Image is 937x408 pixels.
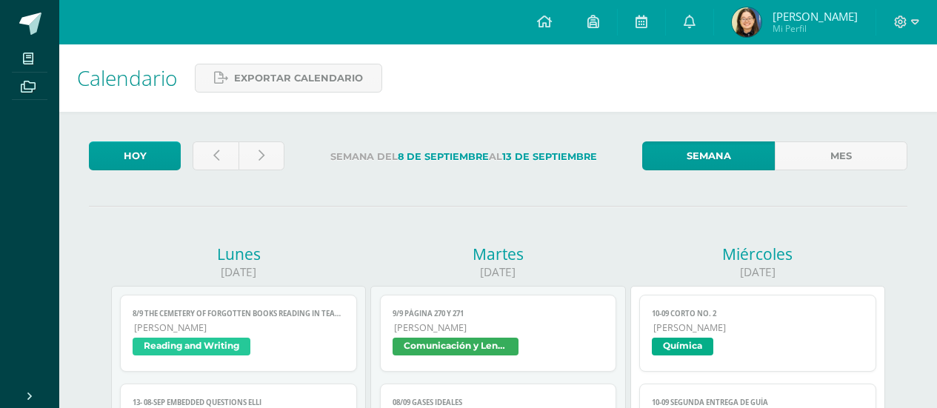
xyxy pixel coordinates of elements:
[630,264,885,280] div: [DATE]
[393,309,604,318] span: 9/9 Página 270 y 271
[370,244,625,264] div: Martes
[775,141,907,170] a: Mes
[398,151,489,162] strong: 8 de Septiembre
[639,295,876,372] a: 10-09 CORTO No. 2[PERSON_NAME]Química
[394,321,604,334] span: [PERSON_NAME]
[393,398,604,407] span: 08/09 Gases Ideales
[234,64,363,92] span: Exportar calendario
[652,398,864,407] span: 10-09 SEGUNDA ENTREGA DE GUÍA
[134,321,344,334] span: [PERSON_NAME]
[502,151,597,162] strong: 13 de Septiembre
[393,338,518,355] span: Comunicación y Lenguaje
[380,295,617,372] a: 9/9 Página 270 y 271[PERSON_NAME]Comunicación y Lenguaje
[652,338,713,355] span: Química
[370,264,625,280] div: [DATE]
[120,295,357,372] a: 8/9 The Cemetery of Forgotten books reading in TEAMS[PERSON_NAME]Reading and Writing
[89,141,181,170] a: Hoy
[111,264,366,280] div: [DATE]
[773,9,858,24] span: [PERSON_NAME]
[732,7,761,37] img: 2f4c244bf6643e28017f0785e9c3ea6f.png
[77,64,177,92] span: Calendario
[642,141,775,170] a: Semana
[773,22,858,35] span: Mi Perfil
[195,64,382,93] a: Exportar calendario
[133,398,344,407] span: 13- 08-sep Embedded questions ELLI
[652,309,864,318] span: 10-09 CORTO No. 2
[111,244,366,264] div: Lunes
[653,321,864,334] span: [PERSON_NAME]
[630,244,885,264] div: Miércoles
[133,309,344,318] span: 8/9 The Cemetery of Forgotten books reading in TEAMS
[133,338,250,355] span: Reading and Writing
[296,141,630,172] label: Semana del al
